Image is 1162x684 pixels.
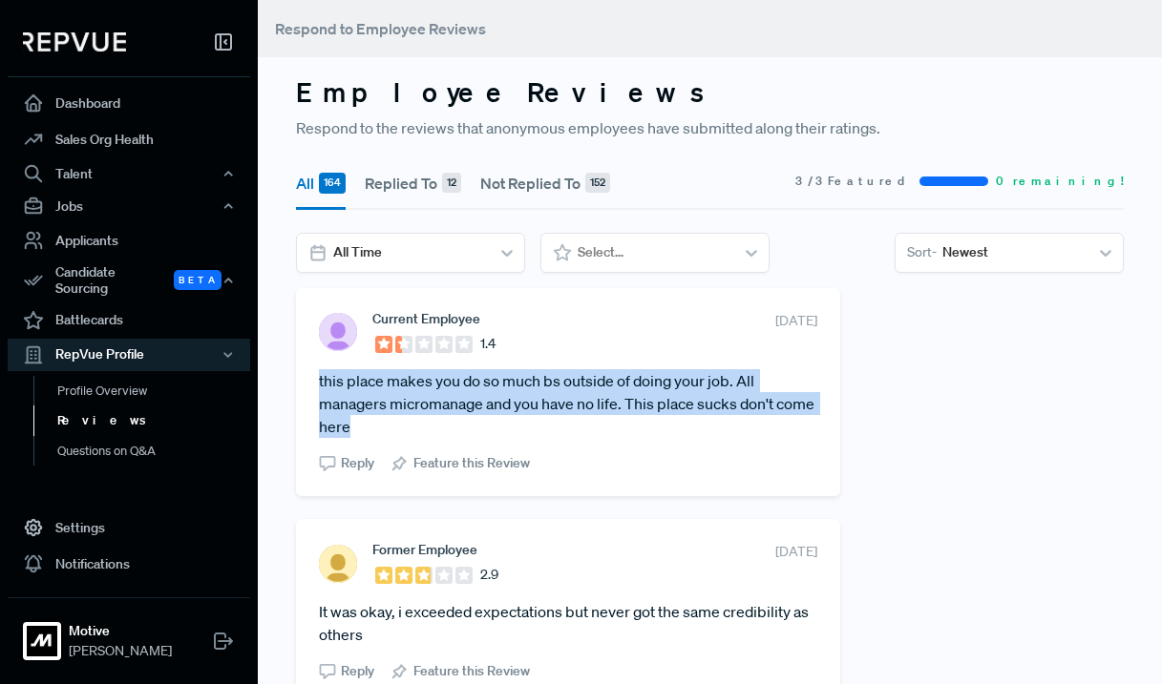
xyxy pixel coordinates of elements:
[296,156,346,210] button: All 164
[372,542,477,557] span: Former Employee
[585,173,610,194] div: 152
[319,600,817,646] article: It was okay, i exceeded expectations but never got the same credibility as others
[174,270,222,290] span: Beta
[480,156,610,210] button: Not Replied To 152
[8,509,250,546] a: Settings
[23,32,126,52] img: RepVue
[296,116,1124,139] p: Respond to the reviews that anonymous employees have submitted along their ratings.
[341,661,374,681] span: Reply
[775,542,817,562] span: [DATE]
[365,156,461,210] button: Replied To 12
[413,661,530,681] span: Feature this Review
[33,405,276,436] a: Reviews
[8,190,250,222] button: Jobs
[372,311,480,326] span: Current Employee
[69,621,172,641] strong: Motive
[33,436,276,466] a: Questions on Q&A
[8,597,250,669] a: MotiveMotive[PERSON_NAME]
[8,121,250,157] a: Sales Org Health
[33,376,276,406] a: Profile Overview
[8,259,250,302] div: Candidate Sourcing
[480,565,498,585] span: 2.9
[442,173,461,194] div: 12
[8,157,250,190] button: Talent
[341,453,374,473] span: Reply
[275,19,486,38] span: Respond to Employee Reviews
[27,626,57,656] img: Motive
[795,173,912,190] span: 3 / 3 Featured
[996,173,1124,190] span: 0 remaining!
[480,334,496,354] span: 1.4
[8,259,250,302] button: Candidate Sourcing Beta
[907,242,937,262] span: Sort -
[775,311,817,331] span: [DATE]
[8,339,250,371] button: RepVue Profile
[296,76,1124,109] h3: Employee Reviews
[319,173,346,194] div: 164
[413,453,530,473] span: Feature this Review
[8,222,250,259] a: Applicants
[8,85,250,121] a: Dashboard
[319,369,817,438] article: this place makes you do so much bs outside of doing your job. All managers micromanage and you ha...
[69,641,172,661] span: [PERSON_NAME]
[8,546,250,582] a: Notifications
[8,302,250,339] a: Battlecards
